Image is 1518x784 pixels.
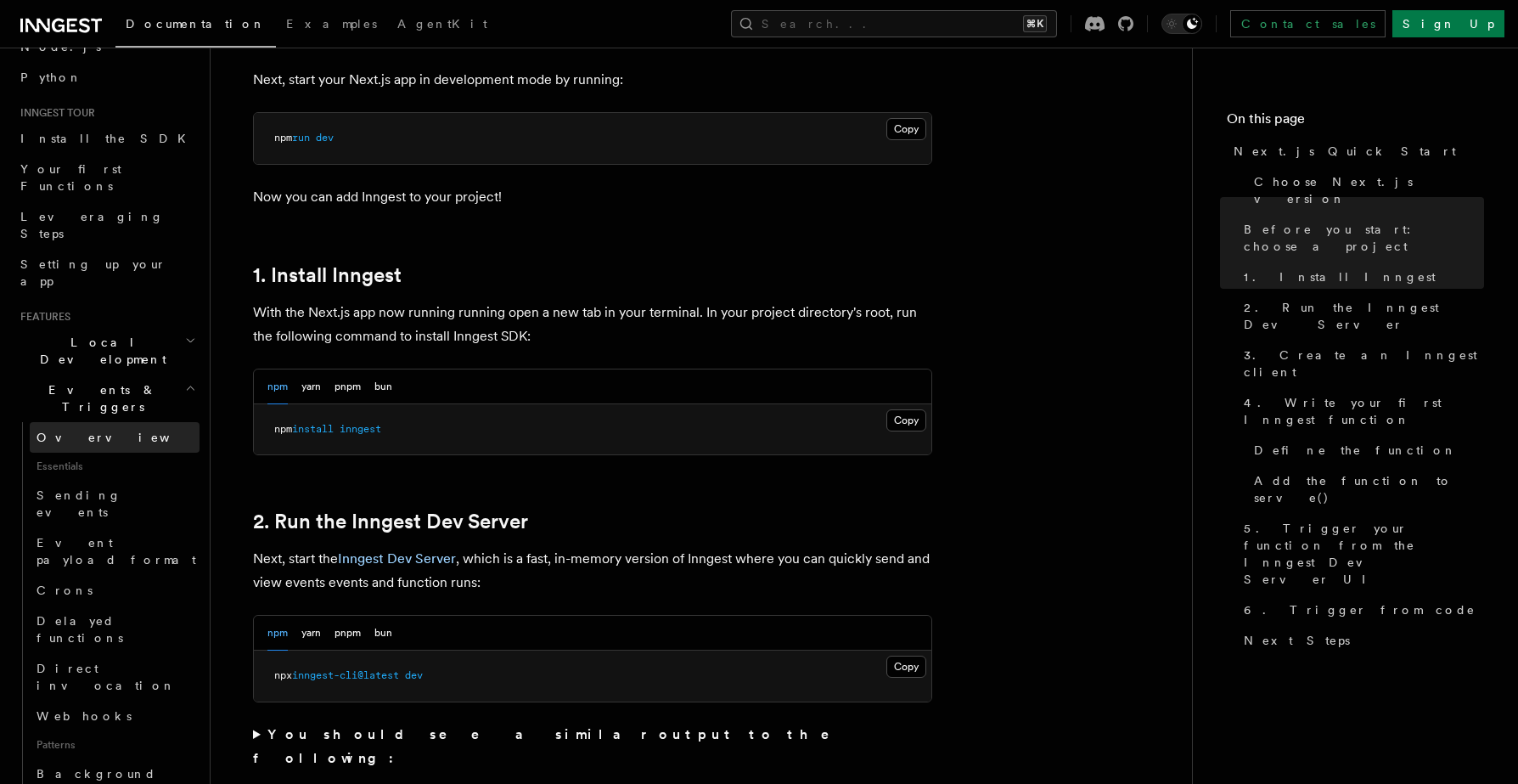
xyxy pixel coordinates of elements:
[1244,299,1484,333] span: 2. Run the Inngest Dev Server
[1023,15,1047,32] kbd: ⌘K
[253,723,932,770] summary: You should see a similar output to the following:
[886,118,926,140] button: Copy
[37,614,123,645] span: Delayed functions
[301,369,321,404] button: yarn
[1244,601,1476,618] span: 6. Trigger from code
[1244,221,1484,255] span: Before you start: choose a project
[20,132,196,145] span: Install the SDK
[20,210,164,240] span: Leveraging Steps
[335,369,361,404] button: pnpm
[276,5,387,46] a: Examples
[1234,143,1456,160] span: Next.js Quick Start
[274,132,292,144] span: npm
[274,669,292,681] span: npx
[253,68,932,92] p: Next, start your Next.js app in development mode by running:
[30,453,200,480] span: Essentials
[387,5,498,46] a: AgentKit
[14,154,200,201] a: Your first Functions
[37,536,196,567] span: Event payload format
[1237,292,1484,340] a: 2. Run the Inngest Dev Server
[1227,109,1484,136] h4: On this page
[1244,632,1350,649] span: Next Steps
[267,369,288,404] button: npm
[30,606,200,653] a: Delayed functions
[731,10,1057,37] button: Search...⌘K
[335,616,361,651] button: pnpm
[30,527,200,575] a: Event payload format
[253,547,932,595] p: Next, start the , which is a fast, in-memory version of Inngest where you can quickly send and vi...
[20,162,121,193] span: Your first Functions
[14,334,185,368] span: Local Development
[1247,166,1484,214] a: Choose Next.js version
[286,17,377,31] span: Examples
[1237,513,1484,595] a: 5. Trigger your function from the Inngest Dev Server UI
[20,71,82,84] span: Python
[30,480,200,527] a: Sending events
[14,249,200,296] a: Setting up your app
[405,669,423,681] span: dev
[14,123,200,154] a: Install the SDK
[14,381,185,415] span: Events & Triggers
[253,510,528,533] a: 2. Run the Inngest Dev Server
[37,584,93,597] span: Crons
[274,423,292,435] span: npm
[292,669,399,681] span: inngest-cli@latest
[1161,14,1202,34] button: Toggle dark mode
[37,709,132,723] span: Webhooks
[292,132,310,144] span: run
[1237,340,1484,387] a: 3. Create an Inngest client
[1237,387,1484,435] a: 4. Write your first Inngest function
[340,423,381,435] span: inngest
[253,726,853,766] strong: You should see a similar output to the following:
[253,263,402,287] a: 1. Install Inngest
[301,616,321,651] button: yarn
[30,701,200,731] a: Webhooks
[338,550,456,567] a: Inngest Dev Server
[1247,465,1484,513] a: Add the function to serve()
[267,616,288,651] button: npm
[14,201,200,249] a: Leveraging Steps
[1244,394,1484,428] span: 4. Write your first Inngest function
[1254,472,1484,506] span: Add the function to serve()
[126,17,266,31] span: Documentation
[886,656,926,678] button: Copy
[14,106,95,120] span: Inngest tour
[14,375,200,422] button: Events & Triggers
[1392,10,1504,37] a: Sign Up
[30,653,200,701] a: Direct invocation
[374,616,392,651] button: bun
[1230,10,1386,37] a: Contact sales
[1244,347,1484,381] span: 3. Create an Inngest client
[30,575,200,606] a: Crons
[30,422,200,453] a: Overview
[253,301,932,348] p: With the Next.js app now running running open a new tab in your terminal. In your project directo...
[1244,268,1436,285] span: 1. Install Inngest
[37,488,121,519] span: Sending events
[14,310,70,324] span: Features
[292,423,334,435] span: install
[1237,262,1484,292] a: 1. Install Inngest
[30,731,200,759] span: Patterns
[1237,214,1484,262] a: Before you start: choose a project
[37,662,176,692] span: Direct invocation
[1237,595,1484,625] a: 6. Trigger from code
[14,327,200,375] button: Local Development
[1244,520,1484,588] span: 5. Trigger your function from the Inngest Dev Server UI
[20,257,166,288] span: Setting up your app
[37,431,211,444] span: Overview
[1227,136,1484,166] a: Next.js Quick Start
[1247,435,1484,465] a: Define the function
[1254,442,1457,459] span: Define the function
[14,62,200,93] a: Python
[397,17,487,31] span: AgentKit
[253,185,932,209] p: Now you can add Inngest to your project!
[374,369,392,404] button: bun
[886,409,926,431] button: Copy
[1254,173,1484,207] span: Choose Next.js version
[115,5,276,48] a: Documentation
[1237,625,1484,656] a: Next Steps
[316,132,334,144] span: dev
